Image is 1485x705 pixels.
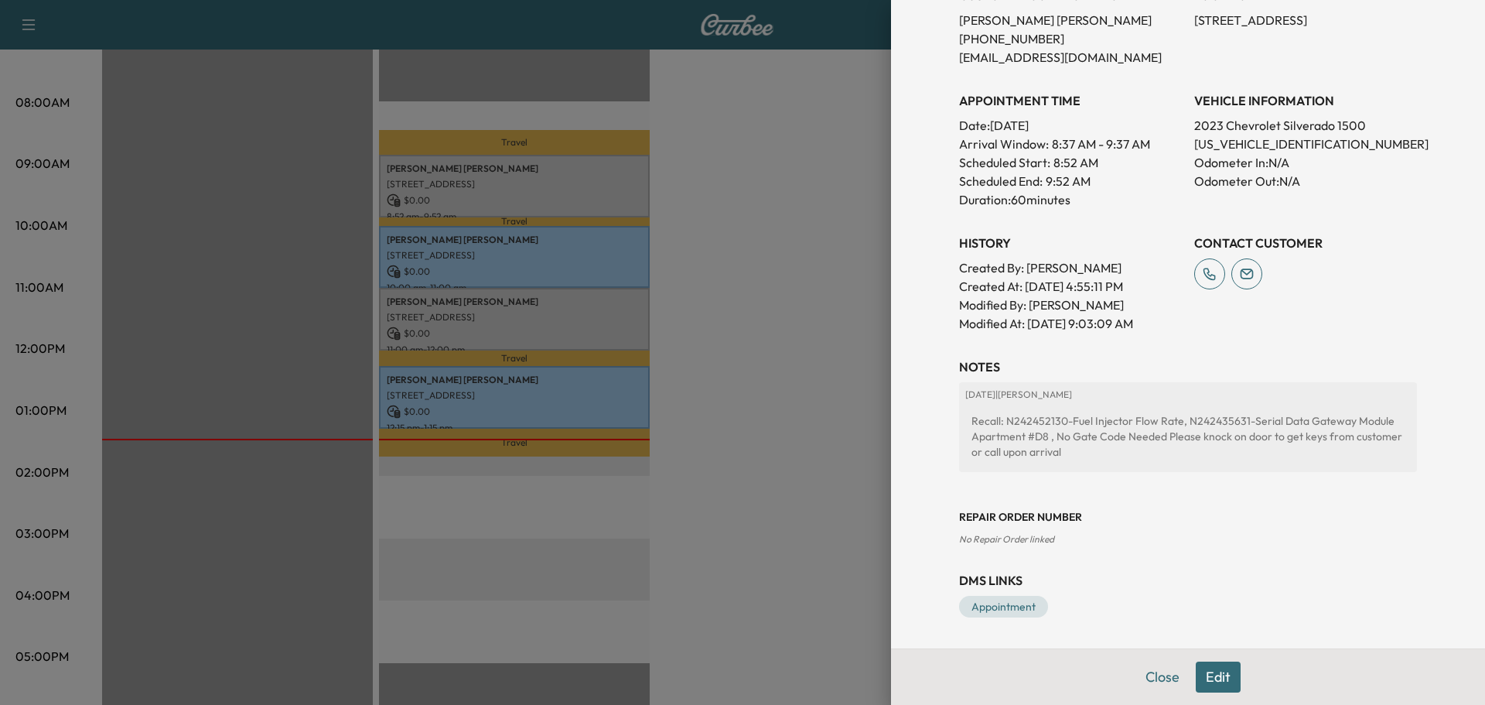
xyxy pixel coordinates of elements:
p: Scheduled Start: [959,153,1050,172]
p: Date: [DATE] [959,116,1182,135]
span: 8:37 AM - 9:37 AM [1052,135,1150,153]
p: 9:52 AM [1046,172,1091,190]
p: 8:52 AM [1053,153,1098,172]
p: [STREET_ADDRESS] [1194,11,1417,29]
h3: NOTES [959,358,1417,376]
p: [PERSON_NAME] [PERSON_NAME] [959,11,1182,29]
h3: Repair Order number [959,509,1417,525]
div: Recall: N242452130-Fuel Injector Flow Rate, N242435631-Serial Data Gateway Module Apartment #D8 ,... [965,407,1411,466]
h3: DMS Links [959,571,1417,590]
p: Duration: 60 minutes [959,190,1182,209]
button: Edit [1196,662,1241,693]
p: Created At : [DATE] 4:55:11 PM [959,277,1182,296]
p: Created By : [PERSON_NAME] [959,258,1182,277]
span: No Repair Order linked [959,533,1054,545]
h3: History [959,234,1182,252]
p: 2023 Chevrolet Silverado 1500 [1194,116,1417,135]
p: [US_VEHICLE_IDENTIFICATION_NUMBER] [1194,135,1417,153]
h3: APPOINTMENT TIME [959,91,1182,110]
p: [EMAIL_ADDRESS][DOMAIN_NAME] [959,48,1182,67]
p: Modified By : [PERSON_NAME] [959,296,1182,314]
h3: CONTACT CUSTOMER [1194,234,1417,252]
a: Appointment [959,596,1048,618]
p: Odometer Out: N/A [1194,172,1417,190]
p: Odometer In: N/A [1194,153,1417,172]
h3: VEHICLE INFORMATION [1194,91,1417,110]
p: Arrival Window: [959,135,1182,153]
p: [DATE] | [PERSON_NAME] [965,388,1411,401]
p: Scheduled End: [959,172,1043,190]
p: [PHONE_NUMBER] [959,29,1182,48]
button: Close [1135,662,1190,693]
p: Modified At : [DATE] 9:03:09 AM [959,314,1182,333]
